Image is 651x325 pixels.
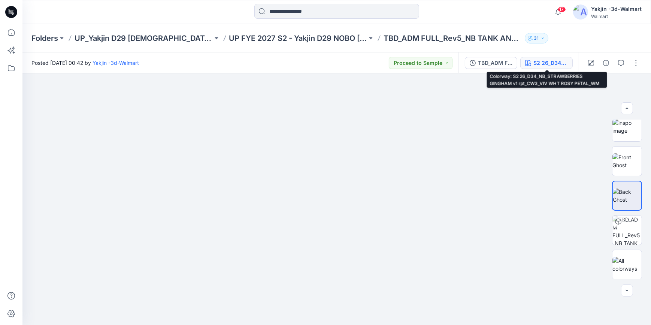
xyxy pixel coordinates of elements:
a: Yakjin -3d-Walmart [93,60,139,66]
a: UP FYE 2027 S2 - Yakjin D29 NOBO [DEMOGRAPHIC_DATA] Sleepwear [229,33,367,43]
button: Details [600,57,612,69]
div: TBD_ADM FULL_Rev5_NB TANK AND BOXER SET [478,59,512,67]
button: TBD_ADM FULL_Rev5_NB TANK AND BOXER SET [465,57,517,69]
a: Folders [31,33,58,43]
img: avatar [573,4,588,19]
a: UP_Yakjin D29 [DEMOGRAPHIC_DATA] Sleep [75,33,213,43]
span: Posted [DATE] 00:42 by [31,59,139,67]
img: Front Ghost [612,153,642,169]
img: TBD_ADM FULL_Rev5_NB TANK AND BOXER SET S2 26_D34_NB_STRAWBERRIES GINGHAM v1 rpt_CW3_VIV WHT ROSY... [612,216,642,245]
span: 17 [558,6,566,12]
p: 31 [534,34,539,42]
div: S2 26_D34_NB_STRAWBERRIES GINGHAM v1 rpt_CW3_VIV WHT ROSY PETAL_WM [533,59,568,67]
img: inspo image [612,119,642,135]
button: S2 26_D34_NB_STRAWBERRIES GINGHAM v1 rpt_CW3_VIV WHT ROSY PETAL_WM [520,57,573,69]
img: Back Ghost [613,188,641,204]
button: 31 [525,33,548,43]
img: All colorways [612,257,642,273]
p: TBD_ADM FULL_Rev5_NB TANK AND BOXER SET [384,33,522,43]
div: Walmart [591,13,642,19]
div: Yakjin -3d-Walmart [591,4,642,13]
